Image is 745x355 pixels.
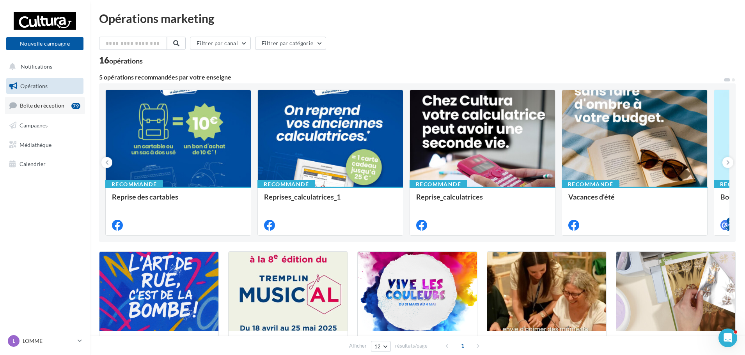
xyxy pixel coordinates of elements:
span: 12 [374,343,381,350]
span: Afficher [349,342,367,350]
div: Reprise_calculatrices [416,193,549,208]
iframe: Intercom live chat [718,329,737,347]
span: Boîte de réception [20,102,64,109]
span: résultats/page [395,342,427,350]
button: Nouvelle campagne [6,37,83,50]
span: Médiathèque [20,141,51,148]
span: Opérations [20,83,48,89]
div: Recommandé [562,180,619,189]
div: 4 [727,217,734,224]
div: 79 [71,103,80,109]
div: Reprises_calculatrices_1 [264,193,397,208]
span: Campagnes [20,122,48,129]
div: 5 opérations recommandées par votre enseigne [99,74,723,80]
div: Reprise des cartables [112,193,245,208]
a: Boîte de réception79 [5,97,85,114]
div: opérations [109,57,143,64]
div: Recommandé [410,180,467,189]
button: Filtrer par canal [190,37,251,50]
div: Recommandé [257,180,315,189]
p: LOMME [23,337,74,345]
div: Recommandé [105,180,163,189]
span: Notifications [21,63,52,70]
a: L LOMME [6,334,83,348]
div: Vacances d'été [568,193,701,208]
a: Calendrier [5,156,85,172]
button: Filtrer par catégorie [255,37,326,50]
a: Médiathèque [5,137,85,153]
a: Campagnes [5,117,85,134]
button: 12 [371,341,391,352]
div: Opérations marketing [99,12,736,24]
span: L [12,337,15,345]
button: Notifications [5,58,82,75]
span: 1 [456,339,469,352]
span: Calendrier [20,161,46,167]
a: Opérations [5,78,85,94]
div: 16 [99,56,143,65]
